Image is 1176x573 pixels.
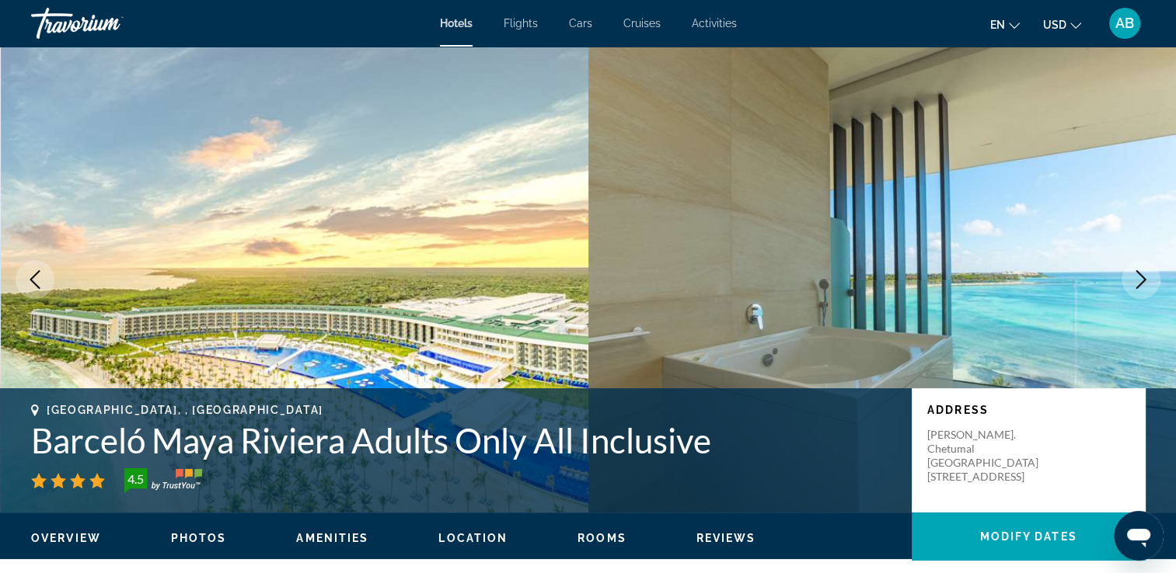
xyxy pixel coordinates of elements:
span: Rooms [578,532,626,544]
button: User Menu [1104,7,1145,40]
span: USD [1043,19,1066,31]
p: Address [927,404,1129,416]
span: Amenities [296,532,368,544]
span: en [990,19,1005,31]
a: Cruises [623,17,661,30]
span: Modify Dates [979,530,1077,543]
span: Reviews [696,532,756,544]
div: 4.5 [120,470,151,488]
button: Change currency [1043,13,1081,36]
button: Rooms [578,531,626,545]
iframe: Button to launch messaging window [1114,511,1164,561]
span: Photos [171,532,227,544]
button: Modify Dates [912,512,1145,561]
a: Travorium [31,3,187,43]
a: Activities [692,17,737,30]
a: Hotels [440,17,473,30]
a: Flights [504,17,538,30]
span: [GEOGRAPHIC_DATA], , [GEOGRAPHIC_DATA] [47,404,323,416]
h1: Barceló Maya Riviera Adults Only All Inclusive [31,420,896,460]
button: Photos [171,531,227,545]
img: TrustYou guest rating badge [124,468,202,493]
button: Overview [31,531,101,545]
p: [PERSON_NAME]. Chetumal [GEOGRAPHIC_DATA] [STREET_ADDRESS] [927,428,1052,484]
span: Location [438,532,508,544]
button: Previous image [16,260,54,299]
button: Location [438,531,508,545]
a: Cars [569,17,592,30]
button: Next image [1122,260,1160,299]
button: Reviews [696,531,756,545]
span: AB [1115,16,1134,31]
span: Overview [31,532,101,544]
button: Change language [990,13,1020,36]
button: Amenities [296,531,368,545]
